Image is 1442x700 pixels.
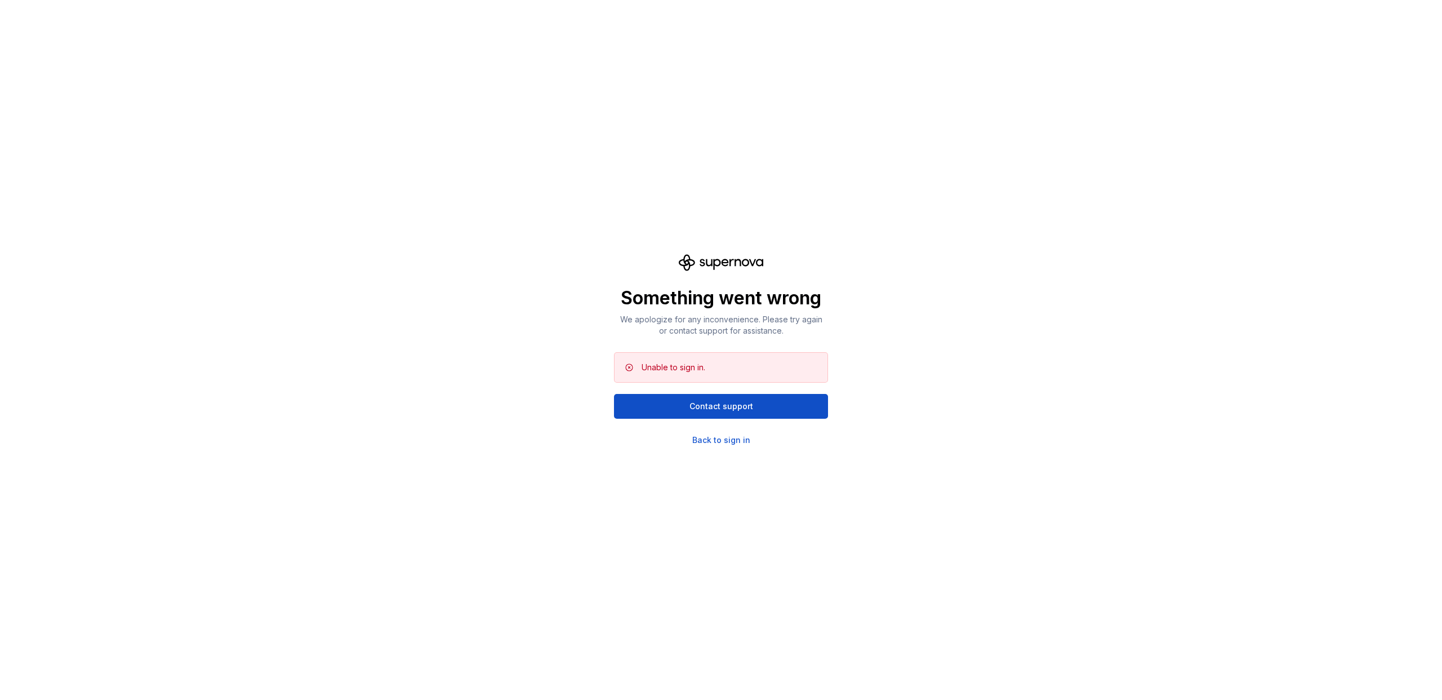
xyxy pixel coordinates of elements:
div: Unable to sign in. [642,362,705,373]
span: Contact support [689,401,753,412]
a: Back to sign in [692,435,750,446]
p: We apologize for any inconvenience. Please try again or contact support for assistance. [614,314,828,336]
p: Something went wrong [614,287,828,309]
button: Contact support [614,394,828,419]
